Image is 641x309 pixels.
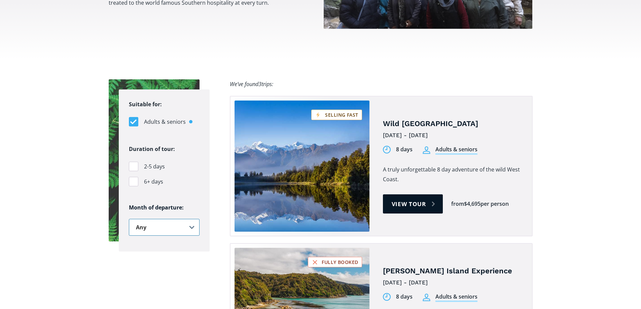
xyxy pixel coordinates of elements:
[396,146,399,153] div: 8
[230,79,273,89] div: We’ve found trips:
[129,100,162,109] legend: Suitable for:
[119,89,210,252] form: Filters
[383,194,443,214] a: View tour
[383,119,522,129] h4: Wild [GEOGRAPHIC_DATA]
[383,277,522,288] div: [DATE] - [DATE]
[129,144,175,154] legend: Duration of tour:
[480,200,509,208] div: per person
[435,146,477,155] div: Adults & seniors
[129,204,200,211] h6: Month of departure:
[400,146,413,153] div: days
[144,177,163,186] span: 6+ days
[383,165,522,184] p: A truly unforgettable 8 day adventure of the wild West Coast.
[383,130,522,141] div: [DATE] - [DATE]
[400,293,413,301] div: days
[258,80,261,88] span: 3
[464,200,480,208] div: $4,695
[396,293,399,301] div: 8
[383,266,522,276] h4: [PERSON_NAME] Island Experience
[144,162,165,171] span: 2-5 days
[435,293,477,302] div: Adults & seniors
[144,117,186,126] span: Adults & seniors
[451,200,464,208] div: from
